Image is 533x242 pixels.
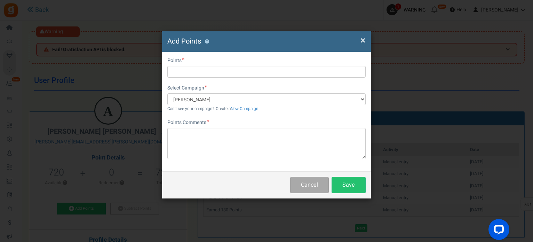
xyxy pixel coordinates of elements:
span: Add Points [167,36,201,46]
button: Cancel [290,177,329,193]
span: × [360,34,365,47]
button: ? [205,39,209,44]
button: Save [332,177,366,193]
a: New Campaign [231,106,258,112]
label: Select Campaign [167,85,207,92]
label: Points Comments [167,119,209,126]
small: Can't see your campaign? Create a [167,106,258,112]
label: Points [167,57,184,64]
